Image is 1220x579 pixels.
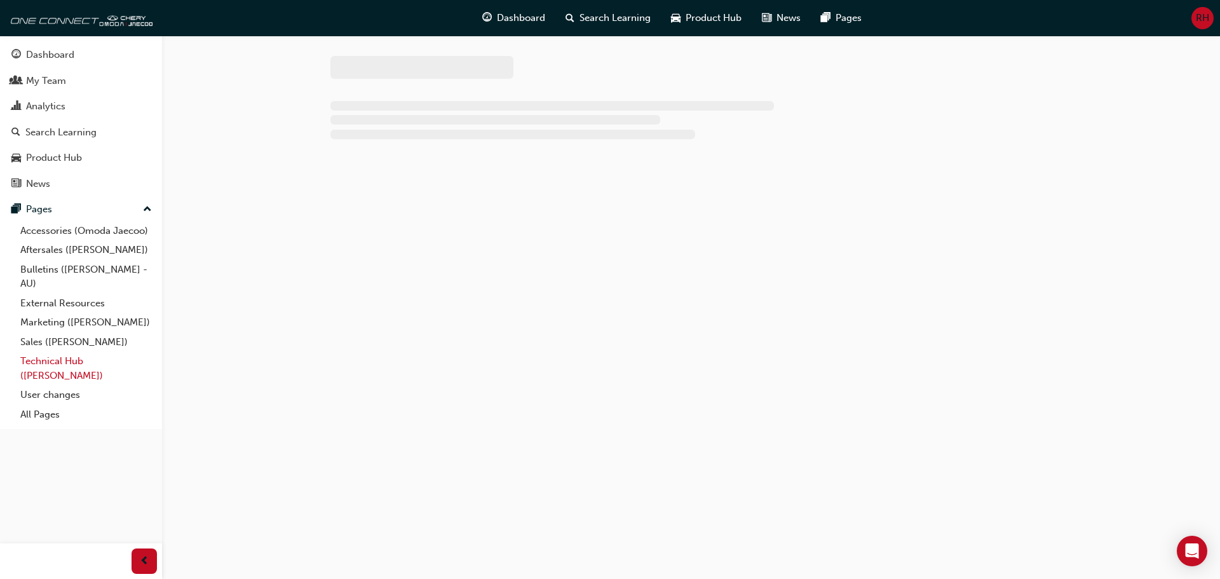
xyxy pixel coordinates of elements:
span: Search Learning [579,11,651,25]
a: Sales ([PERSON_NAME]) [15,332,157,352]
a: User changes [15,385,157,405]
div: Dashboard [26,48,74,62]
span: news-icon [11,179,21,190]
a: Analytics [5,95,157,118]
a: guage-iconDashboard [472,5,555,31]
a: Aftersales ([PERSON_NAME]) [15,240,157,260]
div: My Team [26,74,66,88]
span: pages-icon [11,204,21,215]
a: Technical Hub ([PERSON_NAME]) [15,351,157,385]
a: car-iconProduct Hub [661,5,752,31]
div: Open Intercom Messenger [1177,536,1207,566]
img: oneconnect [6,5,152,31]
a: Dashboard [5,43,157,67]
span: prev-icon [140,554,149,569]
span: car-icon [11,153,21,164]
a: My Team [5,69,157,93]
div: Search Learning [25,125,97,140]
a: Accessories (Omoda Jaecoo) [15,221,157,241]
a: pages-iconPages [811,5,872,31]
a: Product Hub [5,146,157,170]
button: DashboardMy TeamAnalyticsSearch LearningProduct HubNews [5,41,157,198]
span: guage-icon [11,50,21,61]
a: search-iconSearch Learning [555,5,661,31]
span: search-icon [11,127,20,139]
span: news-icon [762,10,771,26]
span: Product Hub [686,11,742,25]
button: Pages [5,198,157,221]
span: chart-icon [11,101,21,112]
button: RH [1191,7,1214,29]
a: news-iconNews [752,5,811,31]
a: External Resources [15,294,157,313]
span: News [776,11,801,25]
span: RH [1196,11,1209,25]
div: Analytics [26,99,65,114]
span: Pages [836,11,862,25]
span: search-icon [566,10,574,26]
span: Dashboard [497,11,545,25]
a: Bulletins ([PERSON_NAME] - AU) [15,260,157,294]
span: people-icon [11,76,21,87]
div: News [26,177,50,191]
span: car-icon [671,10,681,26]
span: up-icon [143,201,152,218]
a: Search Learning [5,121,157,144]
span: guage-icon [482,10,492,26]
div: Product Hub [26,151,82,165]
div: Pages [26,202,52,217]
span: pages-icon [821,10,830,26]
a: News [5,172,157,196]
a: Marketing ([PERSON_NAME]) [15,313,157,332]
a: All Pages [15,405,157,425]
